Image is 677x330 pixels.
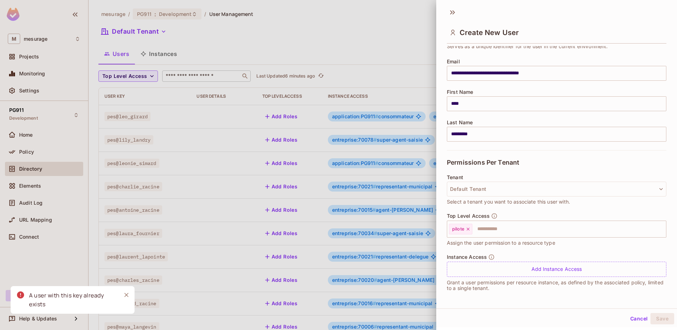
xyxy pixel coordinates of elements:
[650,313,674,324] button: Save
[662,228,664,229] button: Open
[452,226,464,232] span: pilote
[447,254,487,260] span: Instance Access
[447,213,490,219] span: Top Level Access
[460,28,519,37] span: Create New User
[121,290,132,300] button: Close
[449,224,472,234] div: pilote
[447,182,666,197] button: Default Tenant
[447,89,473,95] span: First Name
[29,291,115,309] div: A user with this key already exists
[447,159,519,166] span: Permissions Per Tenant
[447,175,463,180] span: Tenant
[447,280,666,291] p: Grant a user permissions per resource instance, as defined by the associated policy, limited to a...
[447,120,473,125] span: Last Name
[447,59,460,64] span: Email
[447,239,555,247] span: Assign the user permission to a resource type
[447,262,666,277] div: Add Instance Access
[627,313,650,324] button: Cancel
[447,42,608,50] span: Serves as a unique identifier for the user in the current environment.
[447,198,570,206] span: Select a tenant you want to associate this user with.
